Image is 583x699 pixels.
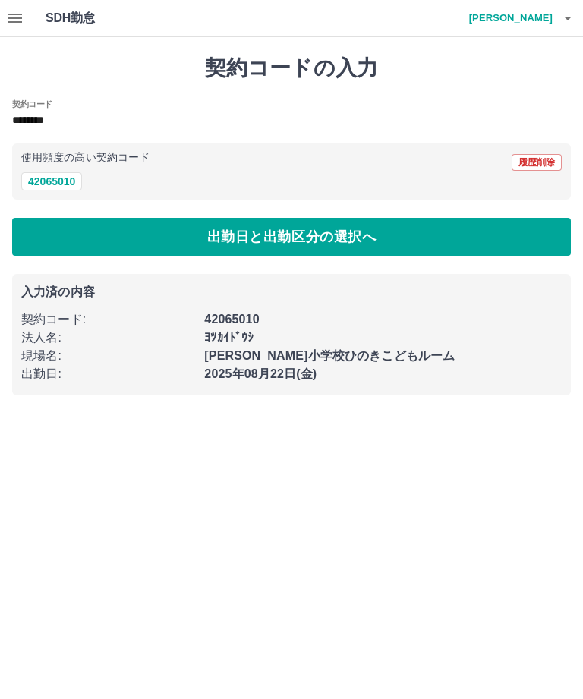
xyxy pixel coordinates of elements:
[204,331,254,344] b: ﾖﾂｶｲﾄﾞｳｼ
[12,98,52,110] h2: 契約コード
[21,329,195,347] p: 法人名 :
[21,365,195,383] p: 出勤日 :
[512,154,562,171] button: 履歴削除
[204,349,455,362] b: [PERSON_NAME]小学校ひのきこどもルーム
[21,153,150,163] p: 使用頻度の高い契約コード
[12,218,571,256] button: 出勤日と出勤区分の選択へ
[21,310,195,329] p: 契約コード :
[21,347,195,365] p: 現場名 :
[21,172,82,190] button: 42065010
[12,55,571,81] h1: 契約コードの入力
[204,313,259,326] b: 42065010
[21,286,562,298] p: 入力済の内容
[204,367,317,380] b: 2025年08月22日(金)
